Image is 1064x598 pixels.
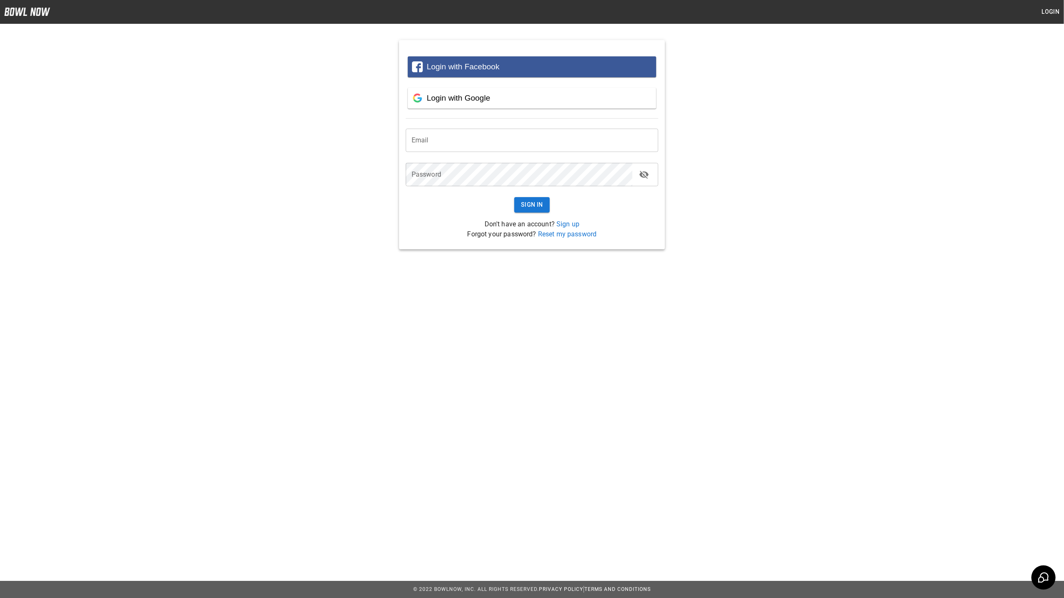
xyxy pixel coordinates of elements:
[408,88,656,109] button: Login with Google
[406,229,658,239] p: Forgot your password?
[427,94,490,102] span: Login with Google
[514,197,550,213] button: Sign In
[584,586,651,592] a: Terms and Conditions
[636,166,652,183] button: toggle password visibility
[538,230,597,238] a: Reset my password
[539,586,583,592] a: Privacy Policy
[427,62,499,71] span: Login with Facebook
[408,56,656,77] button: Login with Facebook
[556,220,579,228] a: Sign up
[413,586,539,592] span: © 2022 BowlNow, Inc. All Rights Reserved.
[4,8,50,16] img: logo
[1037,4,1064,20] button: Login
[406,219,658,229] p: Don't have an account?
